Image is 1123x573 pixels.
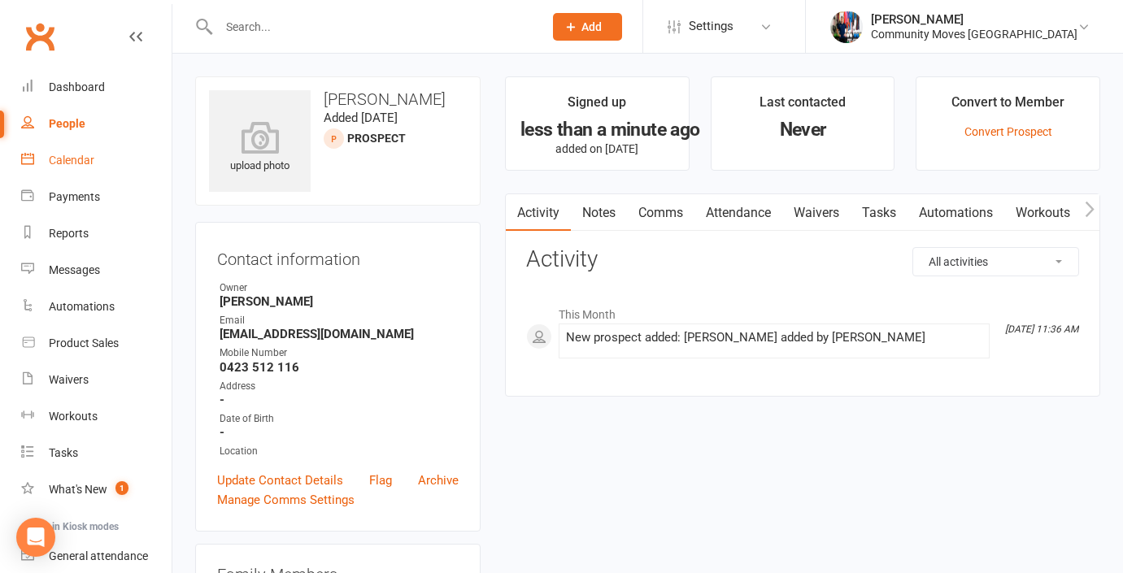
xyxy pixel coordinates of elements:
[115,481,128,495] span: 1
[21,106,172,142] a: People
[220,360,459,375] strong: 0423 512 116
[506,194,571,232] a: Activity
[526,297,1079,323] li: This Month
[851,194,908,232] a: Tasks
[20,16,60,57] a: Clubworx
[871,27,1077,41] div: Community Moves [GEOGRAPHIC_DATA]
[369,471,392,490] a: Flag
[16,518,55,557] div: Open Intercom Messenger
[830,11,863,43] img: thumb_image1633145819.png
[209,121,311,175] div: upload photo
[220,294,459,309] strong: [PERSON_NAME]
[49,300,115,313] div: Automations
[566,331,982,345] div: New prospect added: [PERSON_NAME] added by [PERSON_NAME]
[214,15,532,38] input: Search...
[49,410,98,423] div: Workouts
[627,194,694,232] a: Comms
[209,90,467,108] h3: [PERSON_NAME]
[49,549,148,562] div: General attendance
[571,194,627,232] a: Notes
[347,132,406,145] snap: prospect
[553,13,622,41] button: Add
[49,154,94,167] div: Calendar
[694,194,782,232] a: Attendance
[49,80,105,93] div: Dashboard
[220,313,459,328] div: Email
[21,362,172,398] a: Waivers
[21,69,172,106] a: Dashboard
[21,471,172,508] a: What's New1
[49,263,100,276] div: Messages
[21,325,172,362] a: Product Sales
[21,252,172,289] a: Messages
[220,393,459,407] strong: -
[964,125,1052,138] a: Convert Prospect
[49,336,119,349] div: Product Sales
[1005,323,1078,335] i: [DATE] 11:36 AM
[220,425,459,440] strong: -
[217,244,459,268] h3: Contact information
[581,20,602,33] span: Add
[951,92,1064,121] div: Convert to Member
[520,121,674,138] div: less than a minute ago
[871,12,1077,27] div: [PERSON_NAME]
[217,471,343,490] a: Update Contact Details
[520,142,674,155] p: added on [DATE]
[21,435,172,471] a: Tasks
[760,92,846,121] div: Last contacted
[418,471,459,490] a: Archive
[49,446,78,459] div: Tasks
[220,280,459,296] div: Owner
[1004,194,1082,232] a: Workouts
[217,490,355,510] a: Manage Comms Settings
[49,373,89,386] div: Waivers
[21,398,172,435] a: Workouts
[726,121,880,138] div: Never
[49,190,100,203] div: Payments
[220,379,459,394] div: Address
[220,345,459,361] div: Mobile Number
[21,179,172,215] a: Payments
[324,111,398,125] time: Added [DATE]
[49,483,107,496] div: What's New
[782,194,851,232] a: Waivers
[21,142,172,179] a: Calendar
[908,194,1004,232] a: Automations
[21,215,172,252] a: Reports
[49,117,85,130] div: People
[220,327,459,341] strong: [EMAIL_ADDRESS][DOMAIN_NAME]
[21,289,172,325] a: Automations
[49,227,89,240] div: Reports
[526,247,1079,272] h3: Activity
[220,411,459,427] div: Date of Birth
[220,444,459,459] div: Location
[689,8,733,45] span: Settings
[568,92,626,121] div: Signed up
